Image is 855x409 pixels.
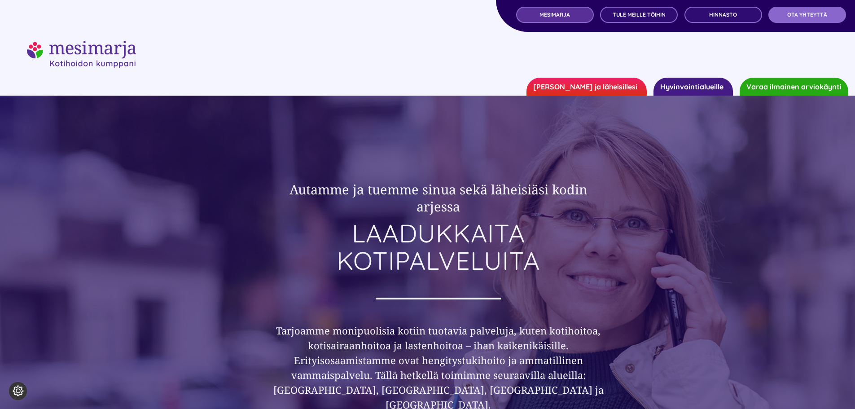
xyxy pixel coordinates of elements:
span: OTA YHTEYTTÄ [787,12,827,18]
a: TULE MEILLE TÖIHIN [600,7,678,23]
a: MESIMARJA [516,7,594,23]
img: mesimarjasi [27,41,136,68]
a: [PERSON_NAME] ja läheisillesi [526,78,647,96]
a: mesimarjasi [27,40,136,51]
a: Hyvinvointialueille [653,78,733,96]
span: TULE MEILLE TÖIHIN [613,12,666,18]
a: Varaa ilmainen arviokäynti [740,78,848,96]
a: Hinnasto [684,7,762,23]
button: Evästeasetukset [9,382,27,400]
a: OTA YHTEYTTÄ [768,7,846,23]
span: MESIMARJA [539,12,570,18]
h1: LAADUKKAITA KOTIPALVELUITA [266,220,611,275]
h2: Autamme ja tuemme sinua sekä läheisiäsi kodin arjessa [266,181,611,215]
span: Hinnasto [709,12,737,18]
